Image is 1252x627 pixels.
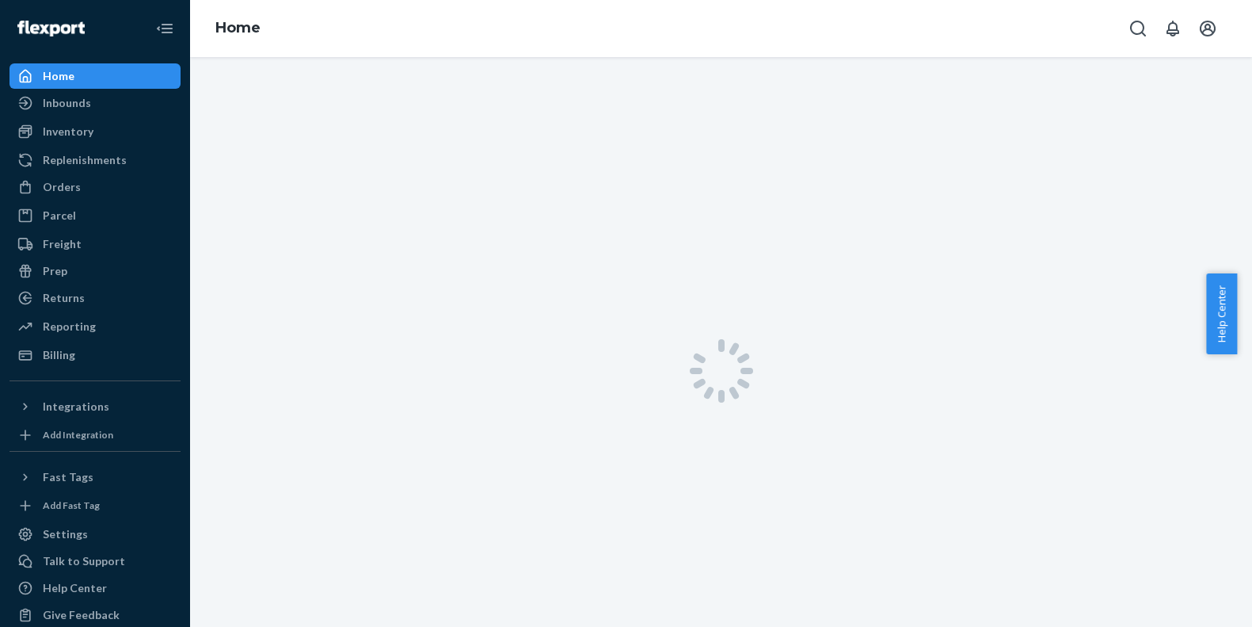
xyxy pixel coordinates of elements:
[1122,13,1154,44] button: Open Search Box
[10,285,181,311] a: Returns
[10,258,181,284] a: Prep
[10,426,181,445] a: Add Integration
[10,549,181,574] button: Talk to Support
[43,290,85,306] div: Returns
[10,575,181,601] a: Help Center
[43,469,93,485] div: Fast Tags
[203,6,273,52] ol: breadcrumbs
[43,95,91,111] div: Inbounds
[10,147,181,173] a: Replenishments
[10,465,181,490] button: Fast Tags
[43,208,76,224] div: Parcel
[43,526,88,542] div: Settings
[43,553,125,569] div: Talk to Support
[43,124,93,140] div: Inventory
[43,428,113,442] div: Add Integration
[10,496,181,515] a: Add Fast Tag
[10,231,181,257] a: Freight
[10,63,181,89] a: Home
[1157,13,1189,44] button: Open notifications
[10,522,181,547] a: Settings
[149,13,181,44] button: Close Navigation
[43,607,120,623] div: Give Feedback
[1206,273,1237,354] button: Help Center
[43,319,96,335] div: Reporting
[10,314,181,339] a: Reporting
[43,580,107,596] div: Help Center
[10,174,181,200] a: Orders
[10,119,181,144] a: Inventory
[17,21,85,36] img: Flexport logo
[43,263,67,279] div: Prep
[10,394,181,419] button: Integrations
[43,347,75,363] div: Billing
[43,499,100,512] div: Add Fast Tag
[43,399,109,415] div: Integrations
[215,19,261,36] a: Home
[10,342,181,368] a: Billing
[43,68,74,84] div: Home
[1192,13,1223,44] button: Open account menu
[10,90,181,116] a: Inbounds
[43,152,127,168] div: Replenishments
[43,179,81,195] div: Orders
[10,203,181,228] a: Parcel
[43,236,82,252] div: Freight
